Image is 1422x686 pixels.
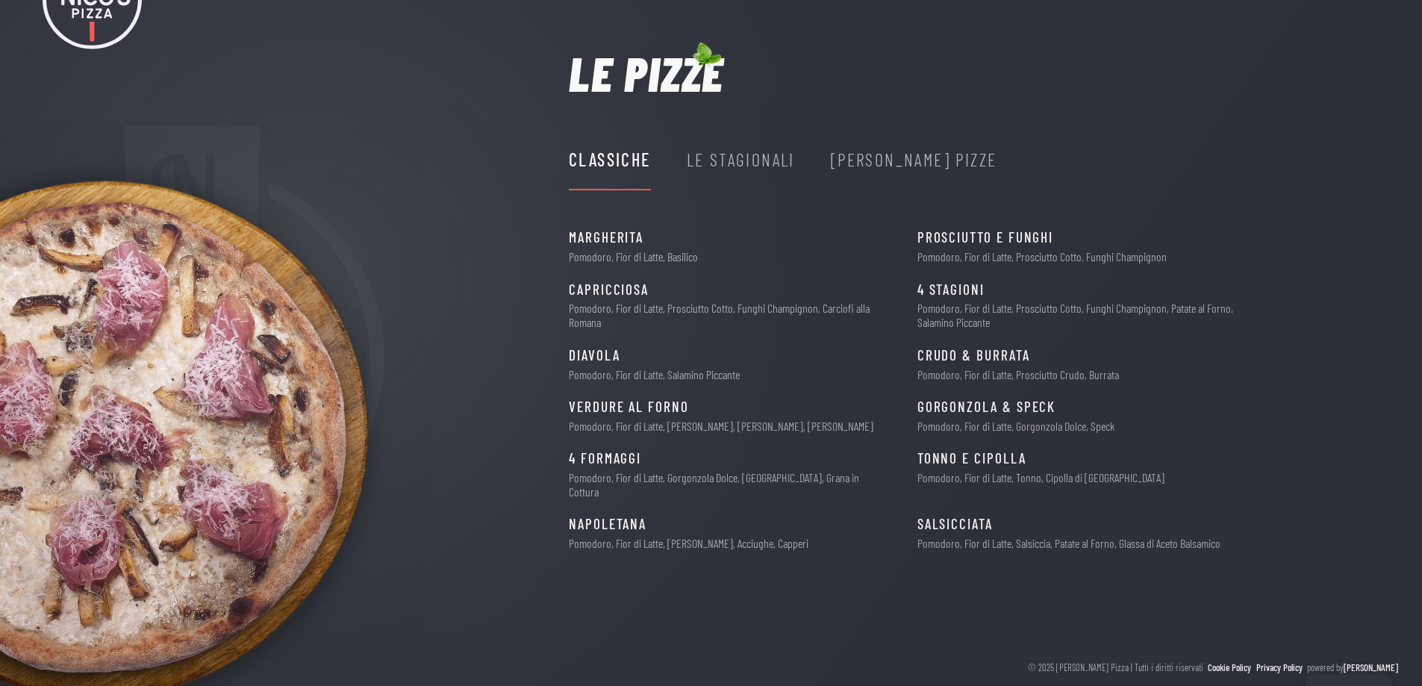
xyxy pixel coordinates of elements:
[569,226,643,249] span: Margherita
[917,419,1114,433] p: Pomodoro, Fior di Latte, Gorgonzola Dolce, Speck
[831,146,997,174] div: [PERSON_NAME] Pizze
[917,226,1053,249] span: Prosciutto e Funghi
[917,367,1119,381] p: Pomodoro, Fior di Latte, Prosciutto Crudo, Burrata
[917,301,1238,329] p: Pomodoro, Fior di Latte, Prosciutto Cotto, Funghi Champignon, Patate al Forno, Salamino Piccante
[569,447,641,470] span: 4 Formaggi
[569,396,689,419] span: Verdure al Forno
[1028,660,1203,675] div: © 2025 [PERSON_NAME] Pizza | Tutti i diritti riservati
[569,470,889,499] p: Pomodoro, Fior di Latte, Gorgonzola Dolce, [GEOGRAPHIC_DATA], Grana in Cottura
[1344,661,1398,673] a: [PERSON_NAME]
[917,278,985,302] span: 4 Stagioni
[569,344,620,367] span: Diavola
[569,301,889,329] p: Pomodoro, Fior di Latte, Prosciutto Cotto, Funghi Champignon, Carciofi alla Romana
[569,146,651,174] div: Classiche
[917,536,1220,550] p: Pomodoro, Fior di Latte, Salsiccia, Patate al Forno, Glassa di Aceto Balsamico
[569,513,646,536] span: Napoletana
[1307,660,1398,675] div: powered by
[917,513,993,536] span: Salsicciata
[569,278,649,302] span: Capricciosa
[1256,660,1303,675] a: Privacy Policy
[687,146,795,174] div: Le Stagionali
[569,367,740,381] p: Pomodoro, Fior di Latte, Salamino Piccante
[917,396,1056,419] span: Gorgonzola & Speck
[1208,660,1251,675] a: Cookie Policy
[917,249,1167,264] p: Pomodoro, Fior di Latte, Prosciutto Cotto, Funghi Champignon
[917,344,1030,367] span: CRUDO & BURRATA
[569,49,724,97] h1: Le pizze
[569,249,698,264] p: Pomodoro, Fior di Latte, Basilico
[917,470,1164,484] p: Pomodoro, Fior di Latte, Tonno, Cipolla di [GEOGRAPHIC_DATA]
[569,536,808,550] p: Pomodoro, Fior di Latte, [PERSON_NAME], Acciughe, Capperi
[569,419,873,433] p: Pomodoro, Fior di Latte, [PERSON_NAME], [PERSON_NAME], [PERSON_NAME]
[917,447,1026,470] span: Tonno e Cipolla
